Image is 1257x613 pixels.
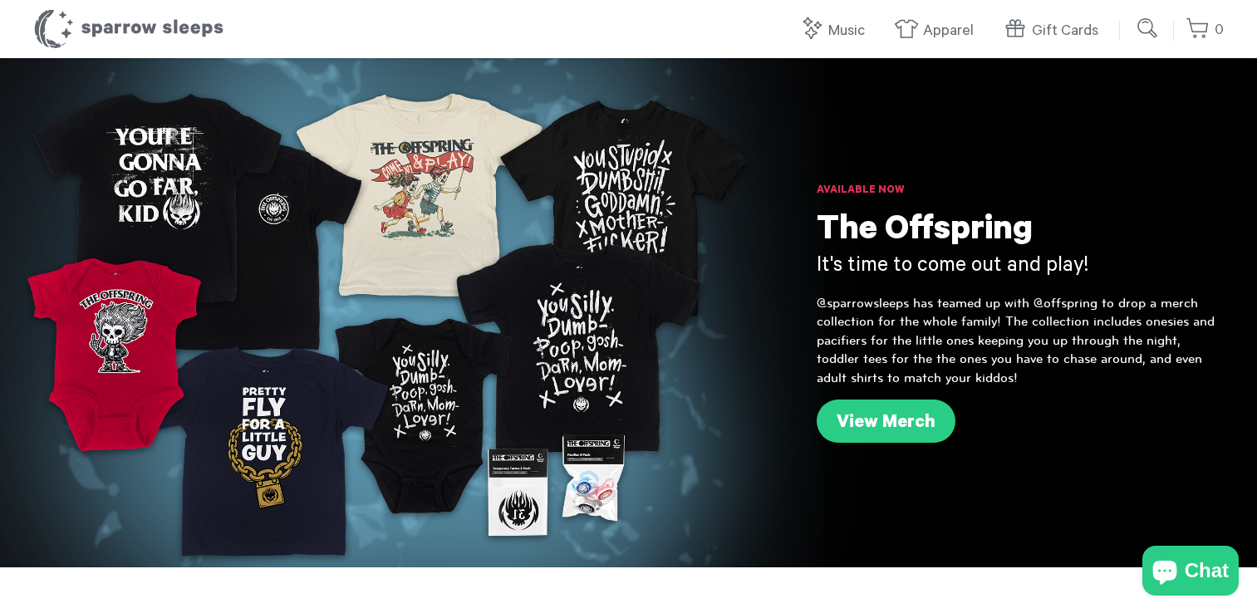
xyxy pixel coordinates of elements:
a: 0 [1186,12,1224,48]
a: Apparel [894,13,982,49]
h1: Sparrow Sleeps [33,8,224,50]
a: Gift Cards [1003,13,1107,49]
h1: The Offspring [817,212,1224,253]
h3: It's time to come out and play! [817,253,1224,282]
inbox-online-store-chat: Shopify online store chat [1137,546,1244,600]
h6: Available Now [817,183,1224,199]
input: Submit [1132,12,1165,45]
a: Music [799,13,873,49]
p: @sparrowsleeps has teamed up with @offspring to drop a merch collection for the whole family! The... [817,294,1224,387]
a: View Merch [817,400,955,443]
